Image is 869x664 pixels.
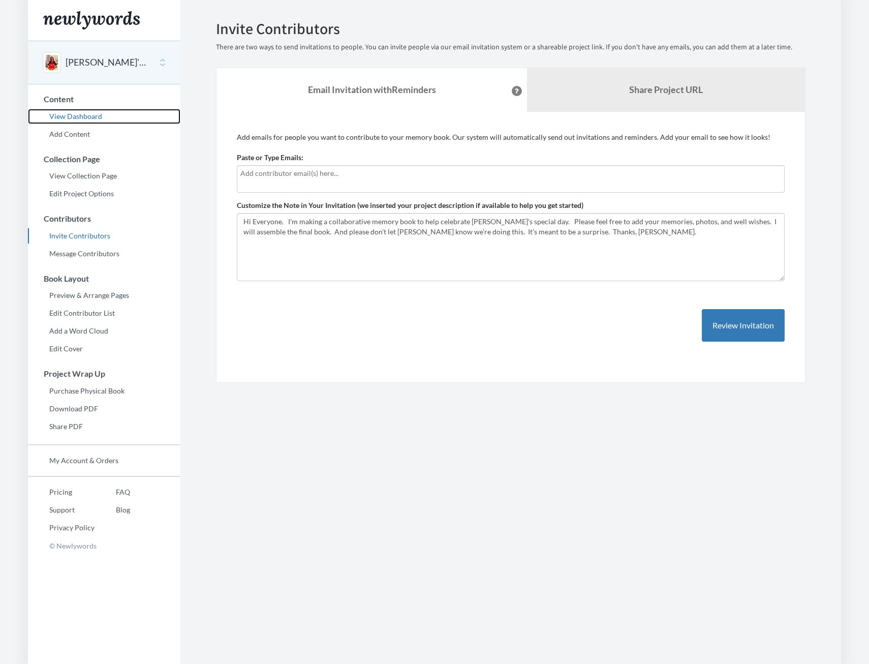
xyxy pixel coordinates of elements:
[28,186,180,201] a: Edit Project Options
[237,132,785,142] p: Add emails for people you want to contribute to your memory book. Our system will automatically s...
[28,246,180,261] a: Message Contributors
[28,401,180,416] a: Download PDF
[28,288,180,303] a: Preview & Arrange Pages
[66,56,148,69] button: [PERSON_NAME]'s 50th Birthday Celebration
[28,453,180,468] a: My Account & Orders
[702,309,785,342] button: Review Invitation
[28,168,180,184] a: View Collection Page
[95,485,130,500] a: FAQ
[28,538,180,554] p: © Newlywords
[28,485,95,500] a: Pricing
[28,214,180,223] h3: Contributors
[629,84,703,95] b: Share Project URL
[28,95,180,104] h3: Content
[28,228,180,244] a: Invite Contributors
[237,213,785,281] textarea: Hi Everyone. I'm making a collaborative memory book to help celebrate [PERSON_NAME]'s special day...
[28,419,180,434] a: Share PDF
[308,84,436,95] strong: Email Invitation with Reminders
[28,369,180,378] h3: Project Wrap Up
[95,502,130,518] a: Blog
[20,7,57,16] span: Support
[240,168,781,179] input: Add contributor email(s) here...
[237,153,303,163] label: Paste or Type Emails:
[28,155,180,164] h3: Collection Page
[237,200,583,210] label: Customize the Note in Your Invitation (we inserted your project description if available to help ...
[28,341,180,356] a: Edit Cover
[28,127,180,142] a: Add Content
[28,383,180,399] a: Purchase Physical Book
[28,306,180,321] a: Edit Contributor List
[43,11,140,29] img: Newlywords logo
[28,274,180,283] h3: Book Layout
[216,20,805,37] h2: Invite Contributors
[28,502,95,518] a: Support
[28,109,180,124] a: View Dashboard
[28,323,180,339] a: Add a Word Cloud
[216,42,805,52] p: There are two ways to send invitations to people. You can invite people via our email invitation ...
[28,520,95,535] a: Privacy Policy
